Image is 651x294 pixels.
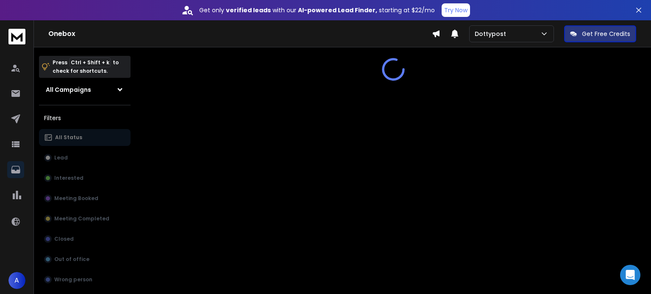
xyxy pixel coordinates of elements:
[39,81,131,98] button: All Campaigns
[199,6,435,14] p: Get only with our starting at $22/mo
[475,30,509,38] p: Dottypost
[70,58,111,67] span: Ctrl + Shift + k
[46,85,91,94] h1: All Campaigns
[582,30,630,38] p: Get Free Credits
[442,3,470,17] button: Try Now
[444,6,467,14] p: Try Now
[298,6,377,14] strong: AI-powered Lead Finder,
[8,272,25,289] button: A
[564,25,636,42] button: Get Free Credits
[8,29,25,44] img: logo
[53,58,119,75] p: Press to check for shortcuts.
[226,6,271,14] strong: verified leads
[48,29,432,39] h1: Onebox
[39,112,131,124] h3: Filters
[620,265,640,285] div: Open Intercom Messenger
